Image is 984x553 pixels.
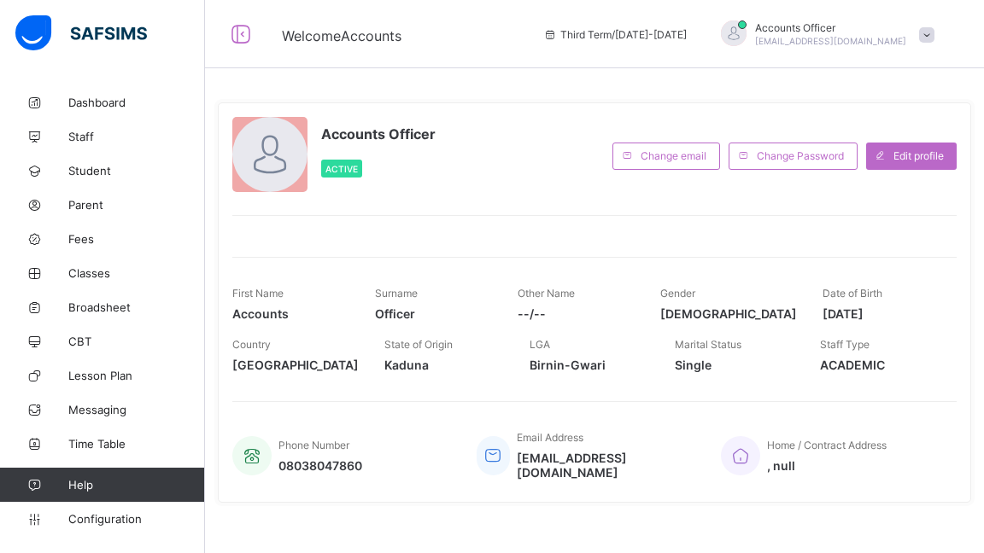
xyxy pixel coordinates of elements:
img: safsims [15,15,147,51]
span: Messaging [68,403,205,416]
span: Accounts Officer [321,125,436,143]
span: Help [68,478,204,492]
span: State of Origin [384,338,453,351]
span: Marital Status [675,338,741,351]
span: Other Name [518,287,575,300]
span: Email Address [517,431,583,444]
span: First Name [232,287,284,300]
span: , null [767,458,887,473]
span: --/-- [518,306,635,321]
span: Broadsheet [68,300,205,314]
span: [DEMOGRAPHIC_DATA] [660,306,797,321]
span: Accounts [232,306,349,321]
span: Home / Contract Address [767,439,887,451]
span: Classes [68,266,205,280]
span: session/term information [543,28,687,41]
span: Surname [375,287,418,300]
span: Phone Number [278,439,349,451]
span: Date of Birth [823,287,882,300]
span: Lesson Plan [68,369,205,382]
span: CBT [68,335,205,348]
span: Staff [68,130,205,143]
span: Time Table [68,437,205,451]
span: Dashboard [68,96,205,109]
span: Officer [375,306,492,321]
span: [DATE] [823,306,940,321]
span: [EMAIL_ADDRESS][DOMAIN_NAME] [517,451,695,480]
span: Kaduna [384,358,504,372]
span: [EMAIL_ADDRESS][DOMAIN_NAME] [755,36,906,46]
span: [GEOGRAPHIC_DATA] [232,358,359,372]
span: Change email [641,149,706,162]
span: Edit profile [893,149,944,162]
span: Active [325,164,358,174]
span: Gender [660,287,695,300]
span: Change Password [757,149,844,162]
span: Staff Type [820,338,870,351]
span: Single [675,358,794,372]
span: Parent [68,198,205,212]
span: Student [68,164,205,178]
span: Fees [68,232,205,246]
span: ACADEMIC [820,358,940,372]
div: AccountsOfficer [704,20,943,49]
span: LGA [530,338,550,351]
span: Birnin-Gwari [530,358,649,372]
span: Configuration [68,512,204,526]
span: 08038047860 [278,458,362,473]
span: Country [232,338,271,351]
span: Accounts Officer [755,21,906,34]
span: Welcome Accounts [282,27,401,44]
